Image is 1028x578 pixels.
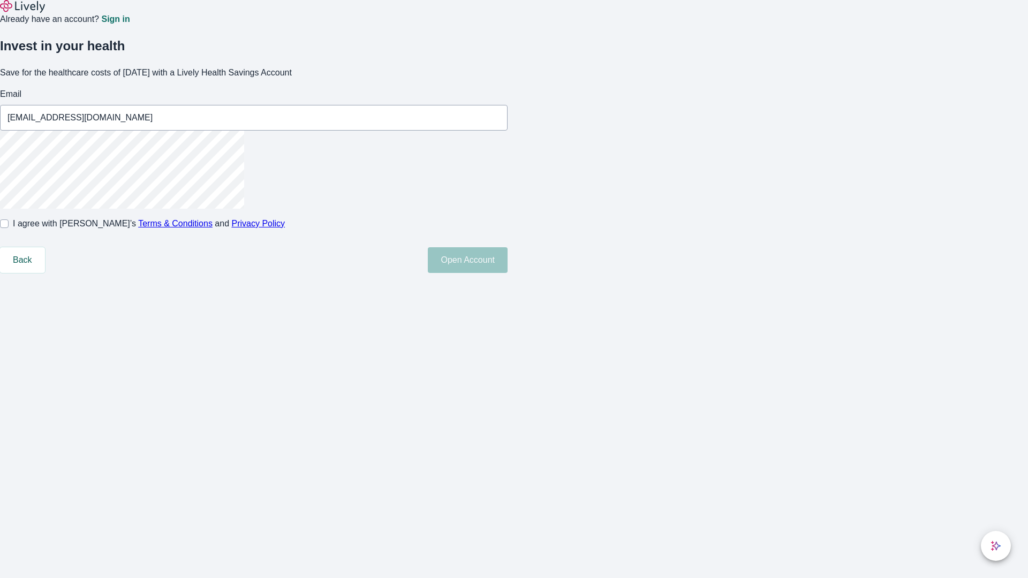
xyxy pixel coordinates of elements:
[101,15,130,24] a: Sign in
[232,219,285,228] a: Privacy Policy
[991,541,1001,551] svg: Lively AI Assistant
[13,217,285,230] span: I agree with [PERSON_NAME]’s and
[981,531,1011,561] button: chat
[138,219,213,228] a: Terms & Conditions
